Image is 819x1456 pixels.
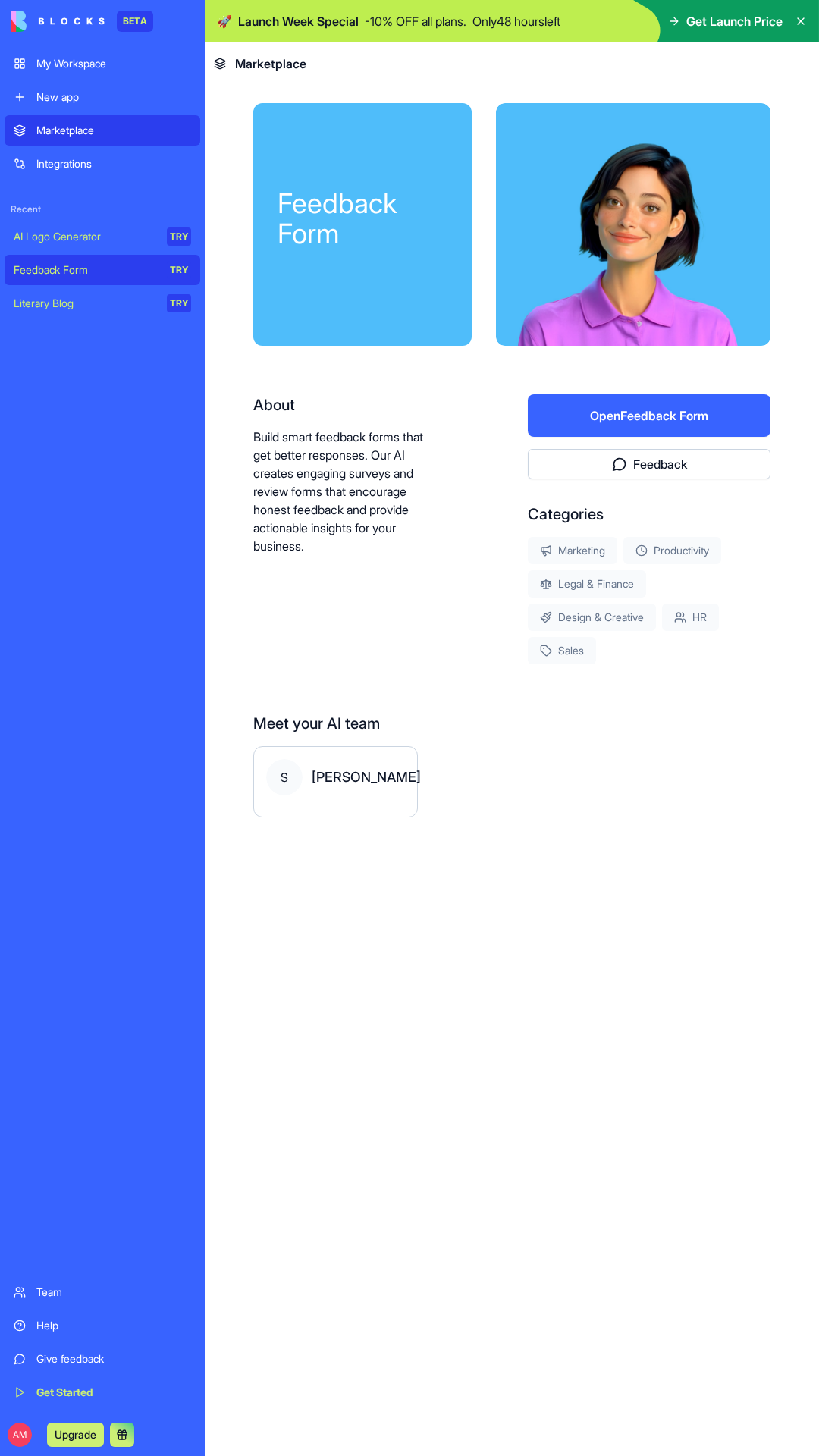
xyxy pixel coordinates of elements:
[36,123,191,138] div: Marketplace
[167,294,191,312] div: TRY
[47,1426,104,1442] a: Upgrade
[36,1351,191,1367] div: Give feedback
[8,1423,32,1447] span: AM
[686,12,783,30] span: Get Launch Price
[253,713,770,734] div: Meet your AI team
[117,11,153,32] div: BETA
[11,11,153,32] a: BETA
[528,504,770,525] div: Categories
[11,11,105,32] img: logo
[5,255,200,285] a: Feedback FormTRY
[36,1285,191,1300] div: Team
[623,537,721,564] div: Productivity
[5,115,200,146] a: Marketplace
[36,156,191,171] div: Integrations
[5,1377,200,1407] a: Get Started
[5,203,200,215] span: Recent
[472,12,560,30] p: Only 48 hours left
[167,261,191,279] div: TRY
[217,12,232,30] span: 🚀
[528,408,770,423] a: OpenFeedback Form
[47,1423,104,1447] button: Upgrade
[528,394,770,437] button: OpenFeedback Form
[238,12,359,30] span: Launch Week Special
[528,637,596,664] div: Sales
[14,296,156,311] div: Literary Blog
[662,604,719,631] div: HR
[36,1318,191,1333] div: Help
[5,1310,200,1341] a: Help
[5,1277,200,1307] a: Team
[5,288,200,318] a: Literary BlogTRY
[5,1344,200,1374] a: Give feedback
[528,604,656,631] div: Design & Creative
[5,149,200,179] a: Integrations
[278,188,447,249] div: Feedback Form
[365,12,466,30] p: - 10 % OFF all plans.
[266,759,303,795] span: S
[235,55,306,73] span: Marketplace
[36,1385,191,1400] div: Get Started
[36,56,191,71] div: My Workspace
[528,570,646,598] div: Legal & Finance
[312,767,405,788] div: [PERSON_NAME]
[36,89,191,105] div: New app
[253,428,431,555] p: Build smart feedback forms that get better responses. Our AI creates engaging surveys and review ...
[5,221,200,252] a: AI Logo GeneratorTRY
[253,394,431,416] div: About
[14,262,156,278] div: Feedback Form
[528,537,617,564] div: Marketing
[528,449,770,479] button: Feedback
[167,227,191,246] div: TRY
[5,82,200,112] a: New app
[14,229,156,244] div: AI Logo Generator
[5,49,200,79] a: My Workspace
